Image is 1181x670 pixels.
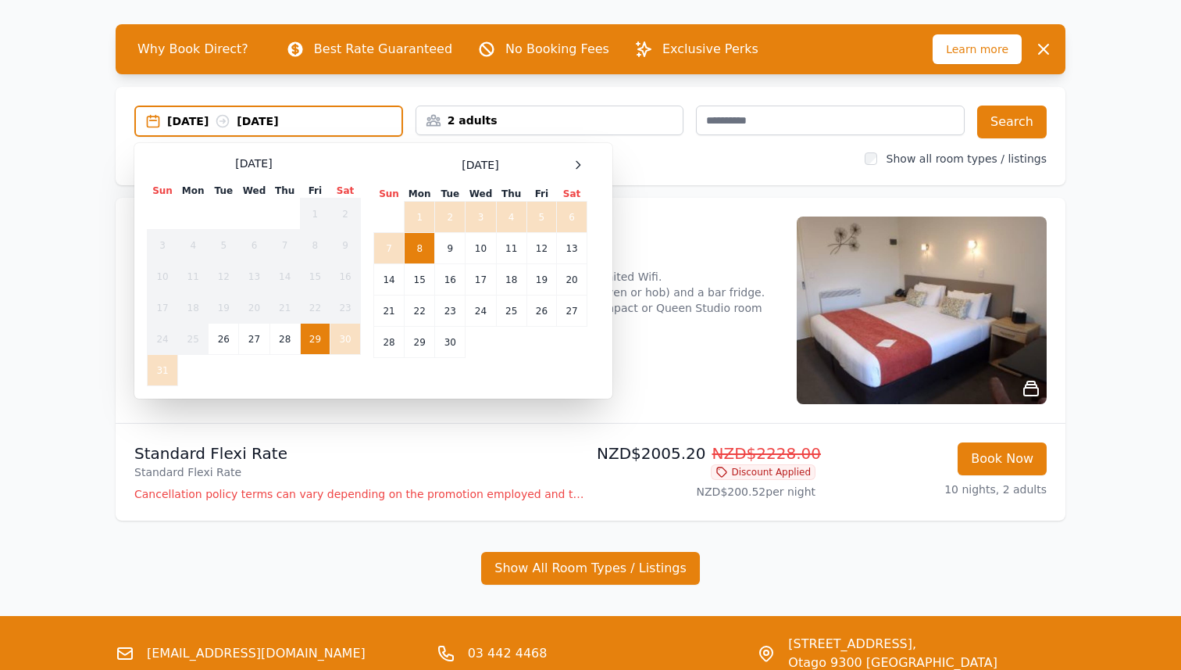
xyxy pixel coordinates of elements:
td: 25 [496,296,526,327]
th: Sat [330,184,361,199]
td: 17 [466,264,496,296]
td: 5 [526,202,556,233]
span: Discount Applied [711,464,815,480]
td: 14 [269,261,300,292]
td: 1 [300,199,330,230]
th: Sat [557,187,587,202]
td: 19 [526,264,556,296]
p: NZD$200.52 per night [597,484,815,500]
th: Tue [435,187,466,202]
td: 13 [239,261,269,292]
td: 30 [435,327,466,358]
td: 28 [269,324,300,355]
p: No Booking Fees [505,40,609,59]
td: 4 [178,230,209,261]
th: Thu [496,187,526,202]
td: 22 [300,292,330,324]
th: Sun [148,184,178,199]
td: 2 [330,199,361,230]
th: Wed [466,187,496,202]
td: 29 [300,324,330,355]
td: 27 [239,324,269,355]
span: NZD$2228.00 [712,444,822,463]
td: 7 [269,230,300,261]
th: Wed [239,184,269,199]
td: 30 [330,324,361,355]
td: 15 [300,261,330,292]
th: Mon [178,184,209,199]
td: 9 [330,230,361,261]
span: Why Book Direct? [125,34,261,65]
td: 14 [374,264,405,296]
p: Exclusive Perks [662,40,758,59]
td: 7 [374,233,405,264]
p: Best Rate Guaranteed [314,40,452,59]
td: 22 [405,296,435,327]
td: 18 [178,292,209,324]
td: 5 [209,230,239,261]
td: 27 [557,296,587,327]
td: 23 [435,296,466,327]
td: 31 [148,355,178,386]
td: 4 [496,202,526,233]
th: Fri [300,184,330,199]
td: 16 [330,261,361,292]
p: 10 nights, 2 adults [828,482,1047,497]
th: Fri [526,187,556,202]
p: NZD$2005.20 [597,442,815,464]
span: Learn more [933,34,1022,64]
td: 17 [148,292,178,324]
a: [EMAIL_ADDRESS][DOMAIN_NAME] [147,644,366,663]
td: 12 [209,261,239,292]
td: 20 [239,292,269,324]
td: 15 [405,264,435,296]
td: 12 [526,233,556,264]
td: 9 [435,233,466,264]
td: 28 [374,327,405,358]
td: 18 [496,264,526,296]
button: Search [977,106,1047,138]
td: 21 [374,296,405,327]
td: 10 [466,233,496,264]
th: Thu [269,184,300,199]
span: [STREET_ADDRESS], [788,635,997,654]
th: Tue [209,184,239,199]
p: Standard Flexi Rate [134,442,584,464]
td: 26 [209,324,239,355]
div: 2 adults [416,113,683,128]
td: 11 [496,233,526,264]
p: Standard Flexi Rate [134,464,584,480]
td: 3 [148,230,178,261]
td: 23 [330,292,361,324]
td: 6 [557,202,587,233]
td: 3 [466,202,496,233]
td: 8 [405,233,435,264]
span: [DATE] [235,156,272,171]
td: 21 [269,292,300,324]
button: Show All Room Types / Listings [481,552,700,585]
a: 03 442 4468 [468,644,548,663]
div: [DATE] [DATE] [167,113,401,129]
span: [DATE] [462,157,498,173]
td: 11 [178,261,209,292]
td: 20 [557,264,587,296]
td: 16 [435,264,466,296]
td: 10 [148,261,178,292]
p: Cancellation policy terms can vary depending on the promotion employed and the time of stay of th... [134,486,584,502]
td: 8 [300,230,330,261]
td: 1 [405,202,435,233]
td: 29 [405,327,435,358]
th: Sun [374,187,405,202]
td: 6 [239,230,269,261]
td: 2 [435,202,466,233]
button: Book Now [958,442,1047,475]
td: 25 [178,324,209,355]
td: 19 [209,292,239,324]
td: 24 [466,296,496,327]
td: 26 [526,296,556,327]
th: Mon [405,187,435,202]
label: Show all room types / listings [887,152,1047,165]
td: 24 [148,324,178,355]
td: 13 [557,233,587,264]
